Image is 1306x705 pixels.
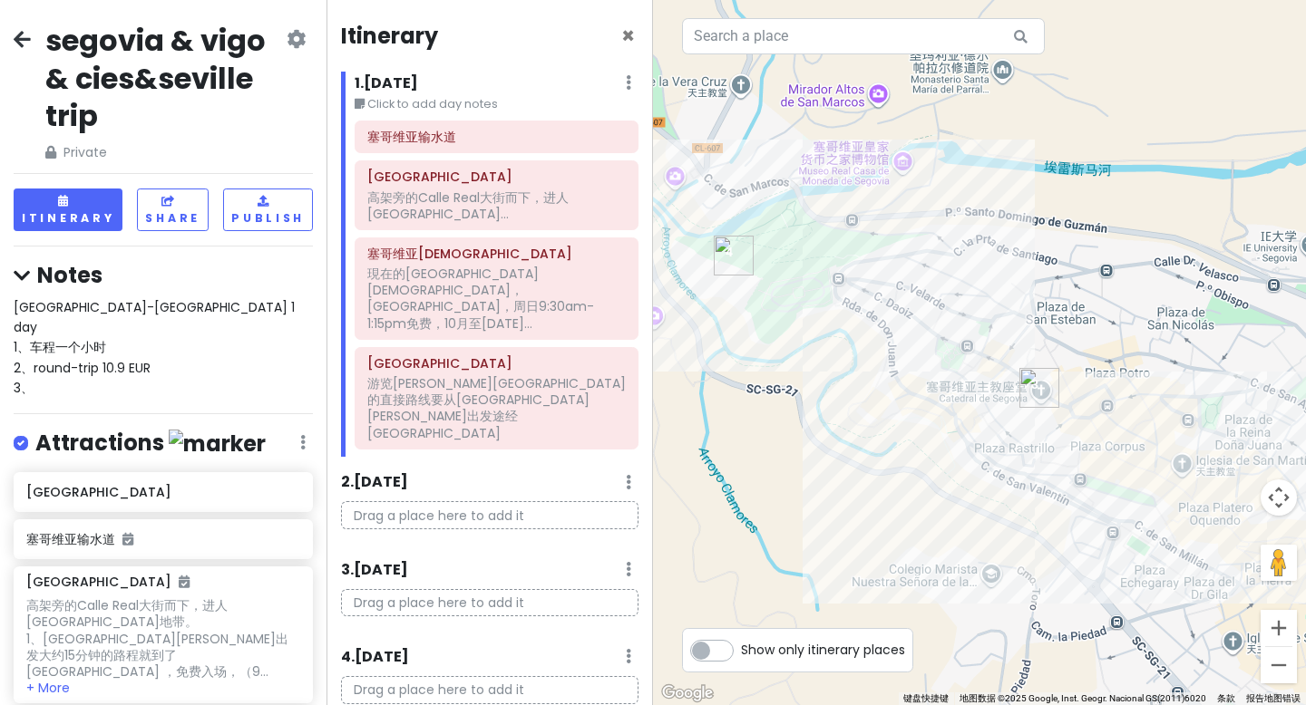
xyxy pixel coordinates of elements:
[367,246,626,262] h6: 塞哥维亚主教座堂
[14,261,313,289] h4: Notes
[658,681,717,705] a: 在 Google 地图中打开此区域（会打开一个新窗口）
[903,692,949,705] button: 键盘快捷键
[35,429,266,459] h4: Attractions
[26,484,299,500] h6: [GEOGRAPHIC_DATA]
[341,676,638,704] p: Drag a place here to add it
[714,236,754,275] div: 塞哥维亚城堡
[1217,693,1235,703] a: 条款（在新标签页中打开）
[179,575,190,588] i: Added to itinerary
[137,188,209,231] button: Share
[341,22,438,50] h4: Itinerary
[621,25,635,47] button: Close
[741,640,905,660] span: Show only itinerary places
[355,74,418,93] h6: 1 . [DATE]
[1019,368,1059,408] div: 塞哥维亚主教座堂
[341,561,408,580] h6: 3 . [DATE]
[367,189,626,222] div: 高架旁的Calle Real大街而下，进人[GEOGRAPHIC_DATA]...
[658,681,717,705] img: Google
[26,597,299,680] div: 高架旁的Calle Real大街而下，进人[GEOGRAPHIC_DATA]地带。 1、[GEOGRAPHIC_DATA][PERSON_NAME]出发大约15分钟的路程就到了[GEOGRAPH...
[341,473,408,492] h6: 2 . [DATE]
[367,169,626,185] h6: Plaza del Azoguejo
[1261,545,1297,581] button: 将街景小人拖到地图上以打开街景
[1261,647,1297,683] button: 缩小
[341,648,409,667] h6: 4 . [DATE]
[14,298,298,398] span: [GEOGRAPHIC_DATA]-[GEOGRAPHIC_DATA] 1 day 1、车程一个小时 2、round-trip 10.9 EUR 3、
[682,18,1045,54] input: Search a place
[621,21,635,51] span: Close itinerary
[341,589,638,617] p: Drag a place here to add it
[1261,479,1297,516] button: 地图镜头控件
[223,188,313,231] button: Publish
[960,693,1206,703] span: 地图数据 ©2025 Google, Inst. Geogr. Nacional GS(2011)6020
[367,129,626,145] h6: 塞哥维亚输水道
[45,22,283,135] h2: segovia & vigo & cies&seville trip
[367,375,626,441] div: 游览[PERSON_NAME][GEOGRAPHIC_DATA]的直接路线要从[GEOGRAPHIC_DATA][PERSON_NAME]出发途经[GEOGRAPHIC_DATA]
[122,533,133,546] i: Added to itinerary
[355,95,638,113] small: Click to add day notes
[14,188,122,231] button: Itinerary
[169,430,266,458] img: marker
[367,355,626,372] h6: 塞哥维亚城堡
[367,266,626,332] div: 現在的[GEOGRAPHIC_DATA][DEMOGRAPHIC_DATA]，[GEOGRAPHIC_DATA]，周日9:30am-1:15pm免费，10月至[DATE]...
[45,142,283,162] span: Private
[341,501,638,529] p: Drag a place here to add it
[26,574,190,590] h6: [GEOGRAPHIC_DATA]
[26,680,70,696] button: + More
[1261,610,1297,646] button: 放大
[1246,693,1301,703] a: 报告地图错误
[26,531,299,547] h6: 塞哥维亚输水道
